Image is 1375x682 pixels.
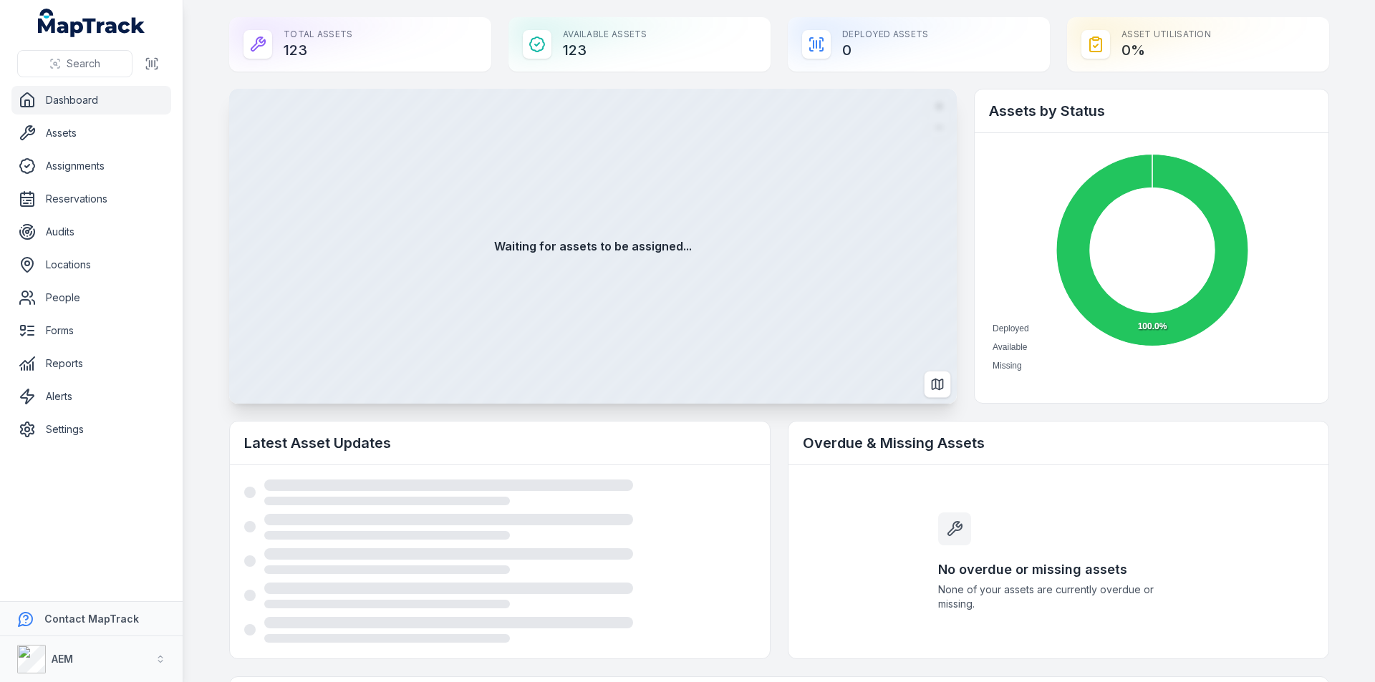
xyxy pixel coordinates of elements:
h2: Overdue & Missing Assets [803,433,1314,453]
a: MapTrack [38,9,145,37]
a: Locations [11,250,171,279]
button: Switch to Map View [924,371,951,398]
a: Dashboard [11,86,171,115]
span: Search [67,57,100,71]
a: Reports [11,349,171,378]
a: Forms [11,316,171,345]
span: Deployed [993,323,1029,333]
a: Audits [11,218,171,246]
button: Search [17,50,132,77]
h3: No overdue or missing assets [938,560,1179,580]
a: Assets [11,119,171,147]
strong: AEM [52,653,73,665]
h2: Latest Asset Updates [244,433,756,453]
strong: Waiting for assets to be assigned... [494,238,692,255]
a: Assignments [11,152,171,180]
span: Missing [993,361,1022,371]
a: People [11,283,171,312]
span: None of your assets are currently overdue or missing. [938,583,1179,611]
a: Reservations [11,185,171,213]
a: Alerts [11,382,171,411]
h2: Assets by Status [989,101,1314,121]
strong: Contact MapTrack [44,613,139,625]
a: Settings [11,415,171,444]
span: Available [993,342,1027,352]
